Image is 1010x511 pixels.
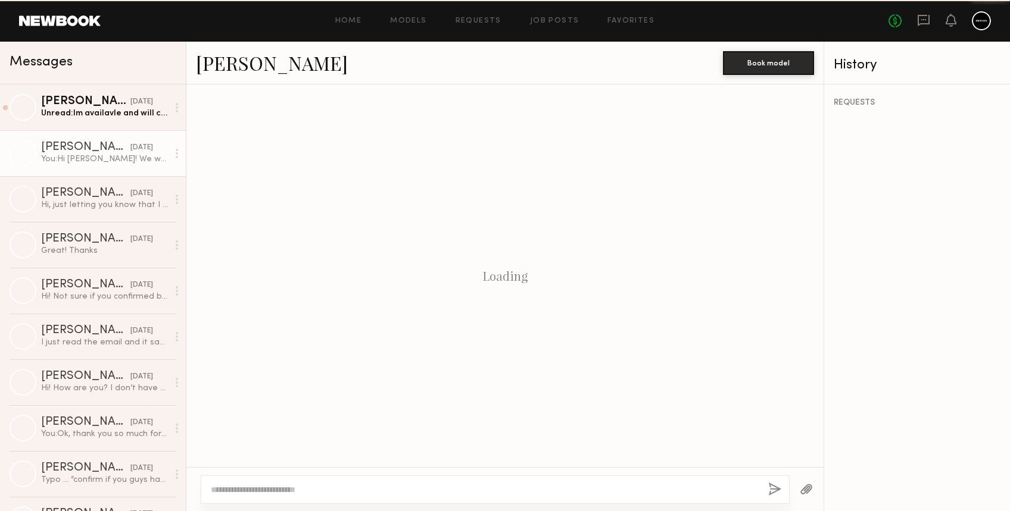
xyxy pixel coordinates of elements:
[130,96,153,108] div: [DATE]
[834,99,1000,107] div: REQUESTS
[530,17,579,25] a: Job Posts
[41,291,168,302] div: Hi! Not sure if you confirmed bookings already, but wanted to let you know I just got back [DATE]...
[41,279,130,291] div: [PERSON_NAME]
[130,234,153,245] div: [DATE]
[456,17,501,25] a: Requests
[41,108,168,119] div: Unread: Im availavle and will confitm but before i do will any product be applied to my hair that...
[130,417,153,428] div: [DATE]
[196,50,348,76] a: [PERSON_NAME]
[130,280,153,291] div: [DATE]
[41,325,130,337] div: [PERSON_NAME]
[41,383,168,394] div: Hi! How are you? I don’t have any gray hair! I have natural blonde hair with highlights. I’m base...
[10,55,73,69] span: Messages
[130,142,153,153] div: [DATE]
[41,245,168,256] div: Great! Thanks
[41,199,168,211] div: Hi, just letting you know that I sent over the Hair selfie and intro video. Thank you so much for...
[41,416,130,428] div: [PERSON_NAME]
[41,337,168,348] div: I just read the email and it says the color is more permanent in the two weeks that was said in t...
[130,188,153,199] div: [DATE]
[723,57,814,67] a: Book model
[130,325,153,337] div: [DATE]
[130,371,153,383] div: [DATE]
[41,462,130,474] div: [PERSON_NAME]
[41,474,168,485] div: Typo … “confirm if you guys have booked”.
[335,17,362,25] a: Home
[41,428,168,440] div: You: Ok, thank you so much for the reply! :)
[41,371,130,383] div: [PERSON_NAME]
[41,187,130,199] div: [PERSON_NAME]
[390,17,426,25] a: Models
[607,17,654,25] a: Favorites
[483,269,528,283] div: Loading
[41,96,130,108] div: [PERSON_NAME]
[41,142,130,153] div: [PERSON_NAME]
[130,463,153,474] div: [DATE]
[41,153,168,165] div: You: Hi [PERSON_NAME]! We wanted to reach back out and see if you're available for this shoot. We...
[41,233,130,245] div: [PERSON_NAME]
[834,58,1000,72] div: History
[723,51,814,75] button: Book model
